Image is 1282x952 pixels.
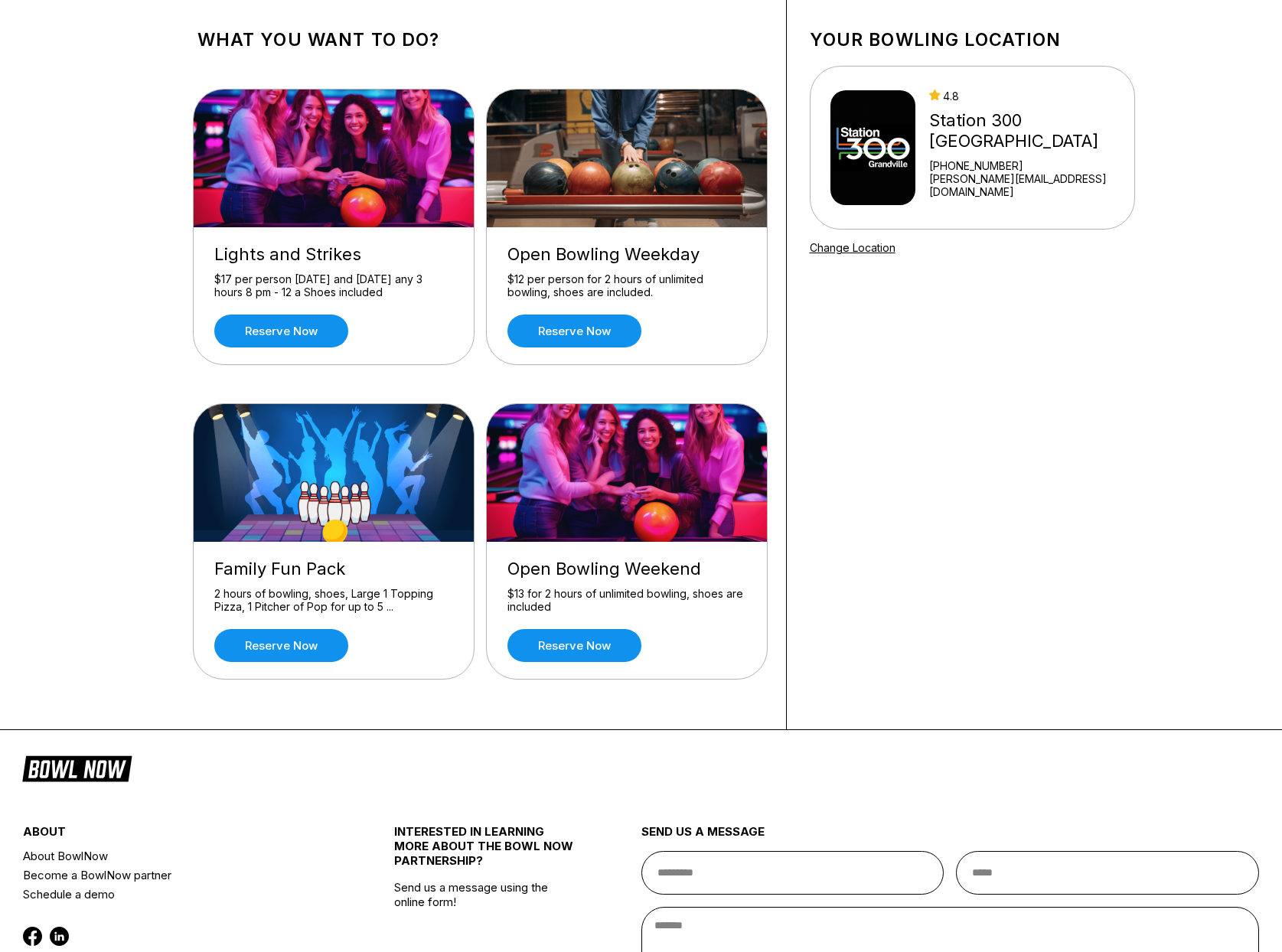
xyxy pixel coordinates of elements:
[214,244,453,265] div: Lights and Strikes
[214,629,348,662] a: Reserve now
[507,559,746,579] div: Open Bowling Weekend
[214,587,453,614] div: 2 hours of bowling, shoes, Large 1 Topping Pizza, 1 Pitcher of Pop for up to 5 ...
[194,90,475,227] img: Lights and Strikes
[23,866,332,885] a: Become a BowlNow partner
[929,159,1127,172] div: [PHONE_NUMBER]
[507,272,746,299] div: $12 per person for 2 hours of unlimited bowling, shoes are included.
[507,315,641,347] a: Reserve now
[929,172,1127,198] a: [PERSON_NAME][EMAIL_ADDRESS][DOMAIN_NAME]
[214,559,453,579] div: Family Fun Pack
[23,824,332,846] div: about
[507,244,746,265] div: Open Bowling Weekday
[487,404,768,542] img: Open Bowling Weekend
[194,404,475,542] img: Family Fun Pack
[394,824,579,880] div: INTERESTED IN LEARNING MORE ABOUT THE BOWL NOW PARTNERSHIP?
[929,110,1127,152] div: Station 300 [GEOGRAPHIC_DATA]
[830,90,916,205] img: Station 300 Grandville
[487,90,768,227] img: Open Bowling Weekday
[810,241,895,254] a: Change Location
[197,29,763,51] h1: What you want to do?
[507,587,746,614] div: $13 for 2 hours of unlimited bowling, shoes are included
[810,29,1135,51] h1: Your bowling location
[23,846,332,866] a: About BowlNow
[929,90,1127,103] div: 4.8
[641,824,1260,851] div: send us a message
[214,315,348,347] a: Reserve now
[23,885,332,904] a: Schedule a demo
[507,629,641,662] a: Reserve now
[214,272,453,299] div: $17 per person [DATE] and [DATE] any 3 hours 8 pm - 12 a Shoes included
